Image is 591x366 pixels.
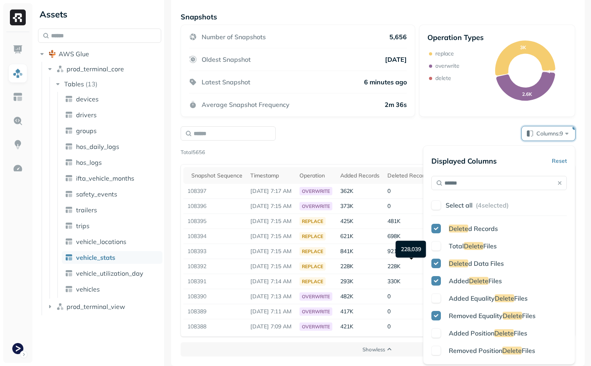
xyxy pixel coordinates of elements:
img: table [65,238,73,246]
p: Sep 25, 2025 7:09 AM [250,323,292,330]
p: delete [435,74,451,82]
span: 228K [387,263,400,270]
img: table [65,190,73,198]
span: 0 [387,308,391,315]
td: 108397 [183,184,246,199]
span: Files [488,277,502,285]
text: 2.6K [522,91,532,97]
img: Optimization [13,163,23,173]
td: 108388 [183,319,246,334]
span: 421K [340,323,353,330]
td: 108396 [183,199,246,214]
p: Sep 25, 2025 7:14 AM [250,278,292,285]
button: prod_terminal_core [46,63,162,75]
span: Delete [494,329,514,337]
button: Showless [181,342,575,356]
img: namespace [56,303,64,311]
span: 373K [340,202,353,210]
span: Files [514,329,527,337]
a: hos_daily_logs [62,140,162,153]
p: Sep 25, 2025 7:15 AM [250,248,292,255]
p: Total 5656 [181,149,205,156]
span: prod_terminal_view [67,303,125,311]
button: AWS Glue [38,48,161,60]
div: replace [299,277,326,286]
span: 417K [340,308,353,315]
div: overwrite [299,187,332,195]
span: 841K [340,248,353,255]
img: Query Explorer [13,116,23,126]
span: drivers [76,111,97,119]
td: 108389 [183,304,246,319]
p: Oldest Snapshot [202,55,251,63]
span: Columns: 9 [536,130,571,137]
span: Delete [469,277,488,285]
button: Reset [552,154,567,168]
div: overwrite [299,307,332,316]
span: Delete [495,294,514,302]
img: table [65,206,73,214]
td: 108391 [183,274,246,289]
img: table [65,127,73,135]
text: 3K [520,44,526,50]
span: AWS Glue [59,50,89,58]
div: Operation [299,172,332,179]
img: Insights [13,139,23,150]
span: 0 [387,202,391,210]
td: 108395 [183,214,246,229]
span: Added Equality [449,294,495,302]
p: Sep 25, 2025 7:15 AM [250,263,292,270]
img: Terminal [12,343,23,354]
span: Files [522,347,535,355]
p: 6 minutes ago [364,78,407,86]
a: safety_events [62,188,162,200]
span: vehicle_utilization_day [76,269,143,277]
span: Added [449,277,469,285]
span: 293K [340,278,353,285]
span: trips [76,222,90,230]
button: Select all (4selected) [446,198,567,212]
span: trailers [76,206,97,214]
p: [DATE] [385,55,407,63]
p: replace [435,50,454,57]
div: replace [299,232,326,240]
div: Added Records [340,172,379,179]
span: d Data Files [468,259,504,267]
span: 330K [387,278,400,285]
p: 5,656 [389,33,407,41]
span: Files [514,294,528,302]
div: replace [299,247,326,255]
span: vehicle_stats [76,254,115,261]
div: replace [299,217,326,225]
span: 698K [387,233,400,240]
div: overwrite [299,322,332,331]
span: safety_events [76,190,117,198]
p: Sep 25, 2025 7:15 AM [250,233,292,240]
span: hos_logs [76,158,102,166]
span: Files [483,242,497,250]
img: root [48,50,56,58]
a: trips [62,219,162,232]
p: Latest Snapshot [202,78,250,86]
span: 0 [387,323,391,330]
p: Sep 25, 2025 7:17 AM [250,187,292,195]
a: groups [62,124,162,137]
span: Total [449,242,464,250]
span: 228K [340,263,353,270]
a: drivers [62,109,162,121]
span: 482K [340,293,353,300]
button: Tables(13) [54,78,162,90]
td: 108394 [183,229,246,244]
img: table [65,269,73,277]
span: Delete [449,225,468,233]
span: Tables [64,80,84,88]
div: overwrite [299,202,332,210]
a: trailers [62,204,162,216]
a: vehicles [62,283,162,295]
span: Delete [464,242,483,250]
p: Sep 25, 2025 7:15 AM [250,217,292,225]
span: 921K [387,248,400,255]
p: Select all [446,201,473,209]
span: groups [76,127,97,135]
p: overwrite [435,62,459,70]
